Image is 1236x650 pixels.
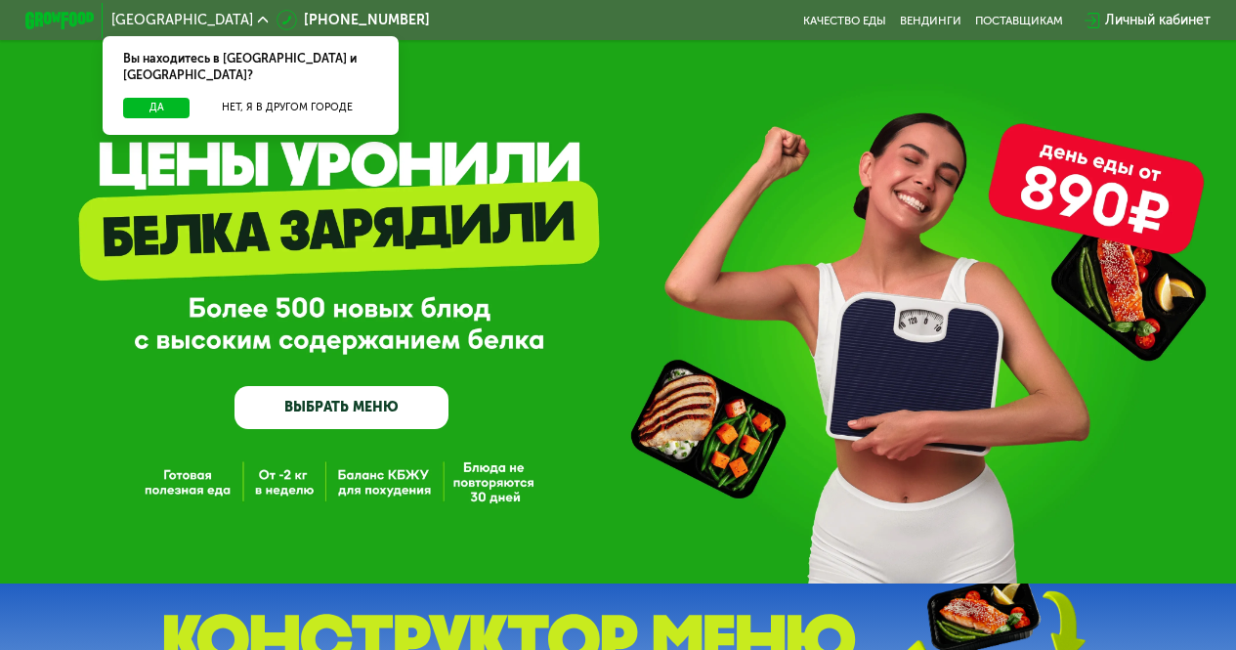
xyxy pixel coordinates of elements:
[103,36,398,98] div: Вы находитесь в [GEOGRAPHIC_DATA] и [GEOGRAPHIC_DATA]?
[123,98,190,118] button: Да
[277,10,430,30] a: [PHONE_NUMBER]
[234,386,448,429] a: ВЫБРАТЬ МЕНЮ
[111,14,253,27] span: [GEOGRAPHIC_DATA]
[1105,10,1211,30] div: Личный кабинет
[900,14,961,27] a: Вендинги
[975,14,1063,27] div: поставщикам
[803,14,886,27] a: Качество еды
[196,98,377,118] button: Нет, я в другом городе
